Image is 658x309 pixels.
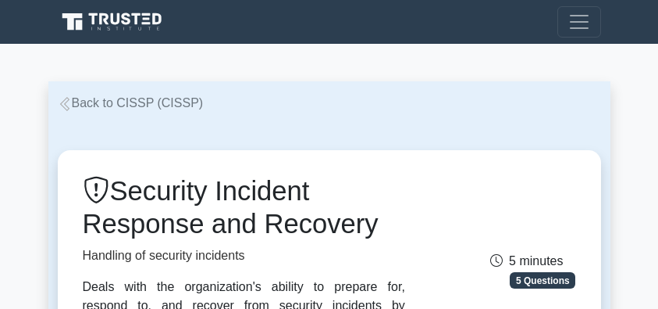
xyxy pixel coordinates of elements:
span: 5 minutes [490,254,563,268]
span: 5 Questions [510,272,575,288]
a: Back to CISSP (CISSP) [58,96,204,110]
h1: Security Incident Response and Recovery [83,175,405,240]
button: Toggle navigation [557,6,601,38]
p: Handling of security incidents [83,246,405,265]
